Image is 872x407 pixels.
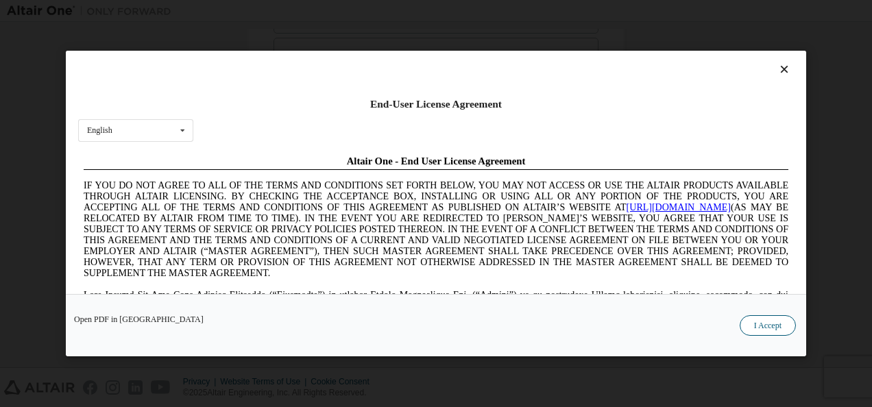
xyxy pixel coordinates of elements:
span: Altair One - End User License Agreement [269,5,448,16]
button: I Accept [740,315,796,336]
a: Open PDF in [GEOGRAPHIC_DATA] [74,315,204,323]
div: End-User License Agreement [78,97,794,111]
div: English [87,126,112,134]
span: IF YOU DO NOT AGREE TO ALL OF THE TERMS AND CONDITIONS SET FORTH BELOW, YOU MAY NOT ACCESS OR USE... [5,30,710,128]
span: Lore Ipsumd Sit Ame Cons Adipisc Elitseddo (“Eiusmodte”) in utlabor Etdolo Magnaaliqua Eni. (“Adm... [5,140,710,238]
a: [URL][DOMAIN_NAME] [548,52,653,62]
